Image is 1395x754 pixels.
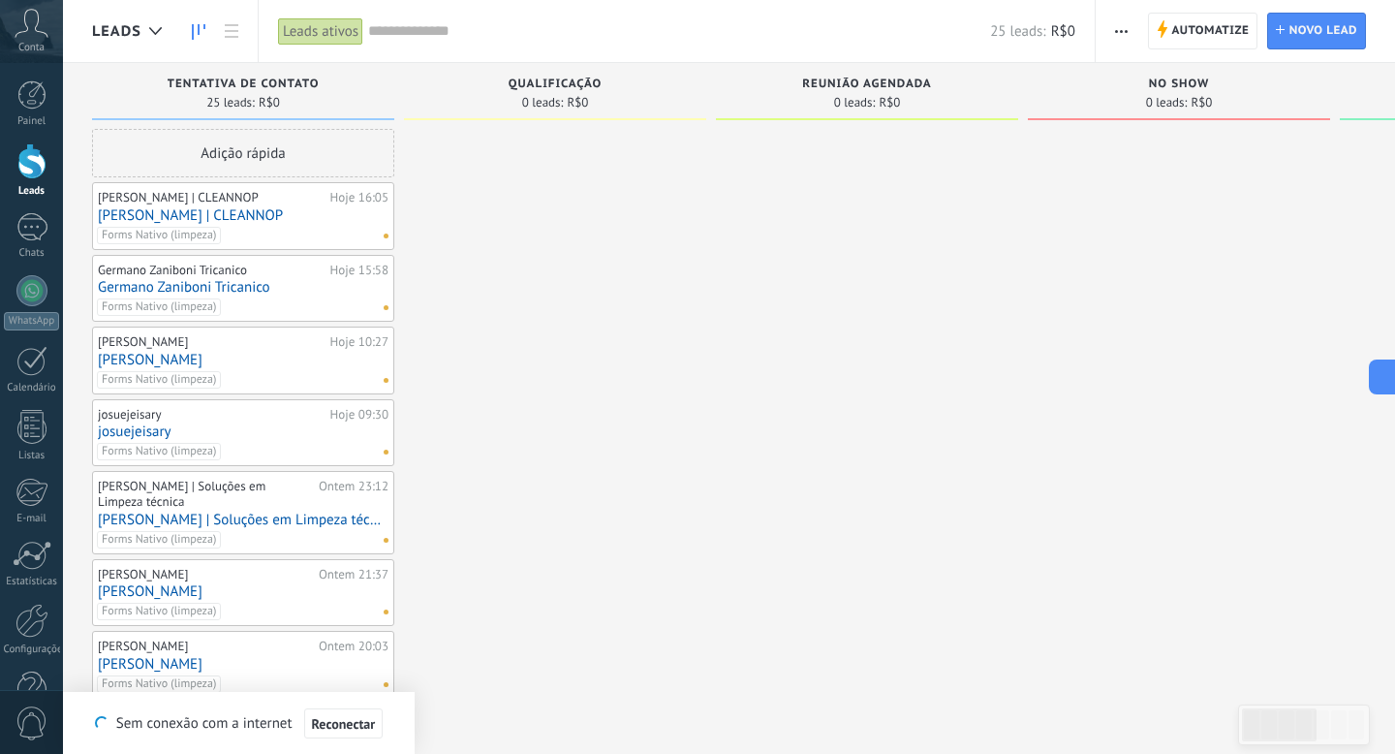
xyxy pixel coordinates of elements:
[278,17,363,46] div: Leads ativos
[384,378,388,383] span: Nenhuma tarefa atribuída
[98,512,388,528] a: [PERSON_NAME] | Soluções em Limpeza técnica
[384,610,388,614] span: Nenhuma tarefa atribuída
[4,576,60,588] div: Estatísticas
[330,334,388,350] div: Hoje 10:27
[98,207,388,224] a: [PERSON_NAME] | CLEANNOP
[97,531,221,549] span: Forms Nativo (limpeza)
[312,717,376,731] span: Reconectar
[1171,14,1249,48] span: Automatize
[4,513,60,525] div: E-mail
[98,639,314,654] div: [PERSON_NAME]
[834,97,876,109] span: 0 leads:
[4,312,59,330] div: WhatsApp
[522,97,564,109] span: 0 leads:
[726,78,1008,94] div: Reunião Agendada
[98,479,314,509] div: [PERSON_NAME] | Soluções em Limpeza técnica
[97,227,221,244] span: Forms Nativo (limpeza)
[1149,78,1209,91] span: No Show
[990,22,1045,41] span: 25 leads:
[879,97,900,109] span: R$0
[97,675,221,693] span: Forms Nativo (limpeza)
[98,352,388,368] a: [PERSON_NAME]
[319,479,388,509] div: Ontem 23:12
[1191,97,1212,109] span: R$0
[319,639,388,654] div: Ontem 20:03
[384,682,388,687] span: Nenhuma tarefa atribuída
[1148,13,1257,49] a: Automatize
[1038,78,1320,94] div: No Show
[98,656,388,673] a: [PERSON_NAME]
[384,450,388,455] span: Nenhuma tarefa atribuída
[92,129,394,177] div: Adição rápida
[98,567,314,582] div: [PERSON_NAME]
[330,263,388,278] div: Hoje 15:58
[102,78,385,94] div: Tentativa de Contato
[4,115,60,128] div: Painel
[330,190,388,205] div: Hoje 16:05
[98,279,388,296] a: Germano Zaniboni Tricanico
[168,78,320,91] span: Tentativa de Contato
[92,22,141,41] span: Leads
[97,443,221,460] span: Forms Nativo (limpeza)
[414,78,697,94] div: Qualificação
[567,97,588,109] span: R$0
[1146,97,1188,109] span: 0 leads:
[1267,13,1366,49] a: Novo lead
[4,450,60,462] div: Listas
[1289,14,1357,48] span: Novo lead
[802,78,931,91] span: Reunião Agendada
[304,708,384,739] button: Reconectar
[330,407,388,423] div: Hoje 09:30
[319,567,388,582] div: Ontem 21:37
[95,707,383,739] div: Sem conexão com a internet
[384,234,388,238] span: Nenhuma tarefa atribuída
[98,407,325,423] div: josuejeisary
[4,247,60,260] div: Chats
[98,334,325,350] div: [PERSON_NAME]
[259,97,280,109] span: R$0
[98,190,325,205] div: [PERSON_NAME] | CLEANNOP
[509,78,603,91] span: Qualificação
[97,371,221,389] span: Forms Nativo (limpeza)
[4,644,60,656] div: Configurações
[1051,22,1075,41] span: R$0
[98,424,388,440] a: josuejeisary
[97,298,221,316] span: Forms Nativo (limpeza)
[4,185,60,198] div: Leads
[384,538,388,543] span: Nenhuma tarefa atribuída
[98,583,388,600] a: [PERSON_NAME]
[97,603,221,620] span: Forms Nativo (limpeza)
[4,382,60,394] div: Calendário
[18,42,45,54] span: Conta
[384,305,388,310] span: Nenhuma tarefa atribuída
[206,97,255,109] span: 25 leads:
[98,263,325,278] div: Germano Zaniboni Tricanico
